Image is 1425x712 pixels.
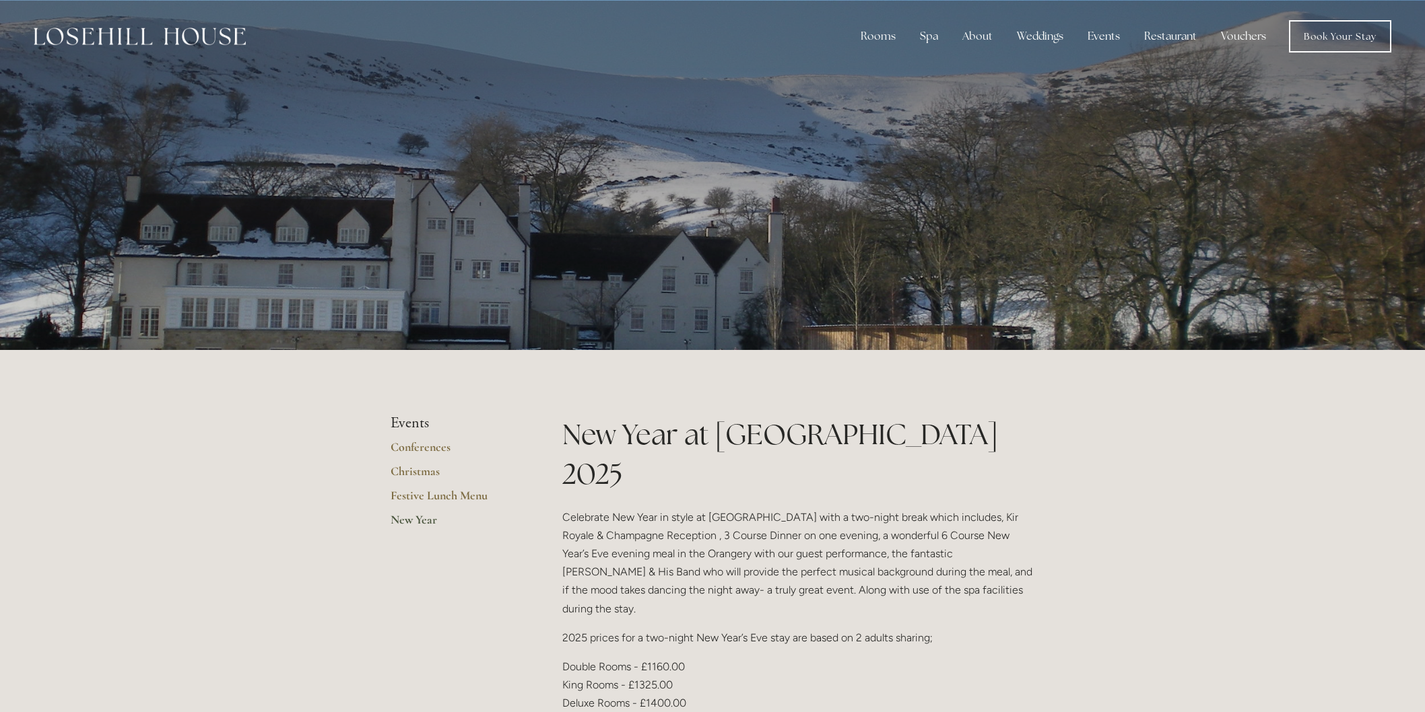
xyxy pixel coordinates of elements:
[850,23,906,50] div: Rooms
[909,23,949,50] div: Spa
[1077,23,1131,50] div: Events
[34,28,246,45] img: Losehill House
[1210,23,1277,50] a: Vouchers
[562,415,1034,494] h1: New Year at [GEOGRAPHIC_DATA] 2025
[952,23,1003,50] div: About
[391,439,519,464] a: Conferences
[391,512,519,536] a: New Year
[1133,23,1207,50] div: Restaurant
[1006,23,1074,50] div: Weddings
[562,508,1034,618] p: Celebrate New Year in style at [GEOGRAPHIC_DATA] with a two-night break which includes, Kir Royal...
[562,629,1034,647] p: 2025 prices for a two-night New Year’s Eve stay are based on 2 adults sharing;
[391,464,519,488] a: Christmas
[391,488,519,512] a: Festive Lunch Menu
[1289,20,1391,52] a: Book Your Stay
[391,415,519,432] li: Events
